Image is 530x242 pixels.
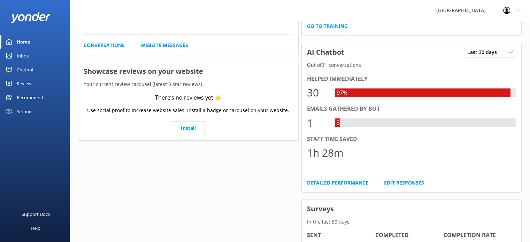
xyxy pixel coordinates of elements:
p: Use social proof to increase website sales. Install a badge or carousel on your website. [87,107,289,114]
div: Inbox [17,49,29,63]
h3: Surveys [302,200,522,218]
span: Last 30 days [467,48,501,56]
a: Go to Training [307,22,348,30]
div: Recommend [17,91,43,104]
h4: Sent [307,231,375,240]
a: Website Messages [140,41,188,49]
div: Support Docs [22,207,50,221]
h4: Completion Rate [444,231,512,240]
img: yonder-white-logo.png [10,12,51,23]
h4: Completed [375,231,444,240]
div: 1 [307,115,328,131]
a: Detailed Performance [307,179,368,187]
div: Chatbot [17,63,34,77]
div: Settings [17,104,33,118]
div: 30 [307,84,328,101]
p: In the last 30 days [302,218,522,226]
div: 3% [335,118,346,127]
div: Help [31,221,40,235]
div: There’s no reviews yet ⭐ [155,93,222,102]
div: Staff time saved [307,135,516,144]
h3: Showcase reviews on your website [78,62,298,80]
div: 1h 28m [307,145,344,161]
a: Conversations [84,41,125,49]
div: Helped immediately [307,75,516,84]
div: Home [17,35,30,49]
div: Reviews [17,77,33,91]
a: Install [172,121,205,135]
div: 97% [335,88,349,97]
h3: AI Chatbot [302,43,350,61]
p: Your current review carousel (latest 5 star reviews) [78,80,298,88]
p: Out of 31 conversations [302,61,522,69]
div: Emails gathered by bot [307,104,516,114]
a: Edit Responses [384,179,424,187]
